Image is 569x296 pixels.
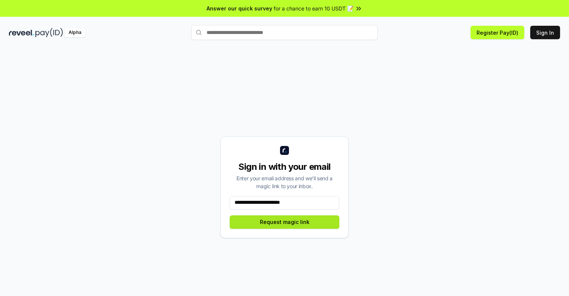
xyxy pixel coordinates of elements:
button: Sign In [530,26,560,39]
span: for a chance to earn 10 USDT 📝 [274,4,353,12]
div: Enter your email address and we’ll send a magic link to your inbox. [230,174,339,190]
img: pay_id [35,28,63,37]
img: reveel_dark [9,28,34,37]
span: Answer our quick survey [207,4,272,12]
div: Alpha [65,28,85,37]
button: Register Pay(ID) [471,26,524,39]
img: logo_small [280,146,289,155]
div: Sign in with your email [230,161,339,173]
button: Request magic link [230,215,339,229]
